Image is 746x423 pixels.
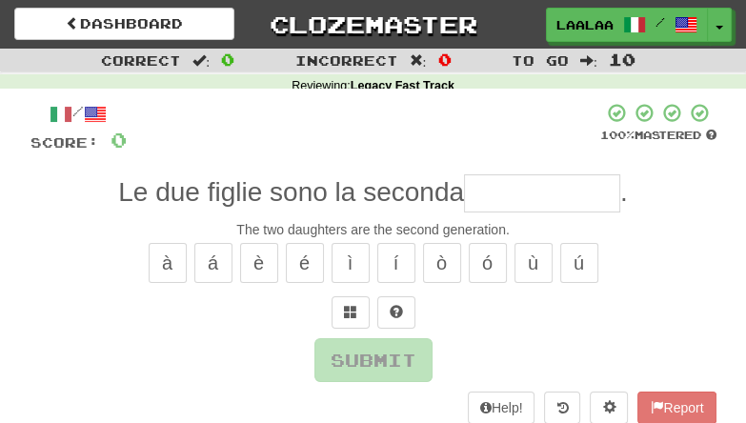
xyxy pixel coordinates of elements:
[556,16,614,33] span: laalaa
[609,50,635,69] span: 10
[263,8,483,41] a: Clozemaster
[192,53,210,67] span: :
[101,52,181,69] span: Correct
[423,243,461,283] button: ò
[377,296,415,329] button: Single letter hint - you only get 1 per sentence and score half the points! alt+h
[600,128,716,143] div: Mastered
[149,243,187,283] button: à
[332,296,370,329] button: Switch sentence to multiple choice alt+p
[655,15,665,29] span: /
[560,243,598,283] button: ú
[240,243,278,283] button: è
[512,52,569,69] span: To go
[437,50,451,69] span: 0
[118,177,464,207] span: Le due figlie sono la seconda
[221,50,234,69] span: 0
[600,129,635,141] span: 100 %
[194,243,232,283] button: á
[314,338,433,382] button: Submit
[286,243,324,283] button: é
[410,53,427,67] span: :
[30,220,716,239] div: The two daughters are the second generation.
[332,243,370,283] button: ì
[111,128,127,151] span: 0
[469,243,507,283] button: ó
[546,8,708,42] a: laalaa /
[514,243,553,283] button: ù
[295,52,398,69] span: Incorrect
[620,177,628,207] span: .
[30,134,99,151] span: Score:
[377,243,415,283] button: í
[580,53,597,67] span: :
[30,102,127,126] div: /
[14,8,234,40] a: Dashboard
[351,79,454,92] strong: Legacy Fast Track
